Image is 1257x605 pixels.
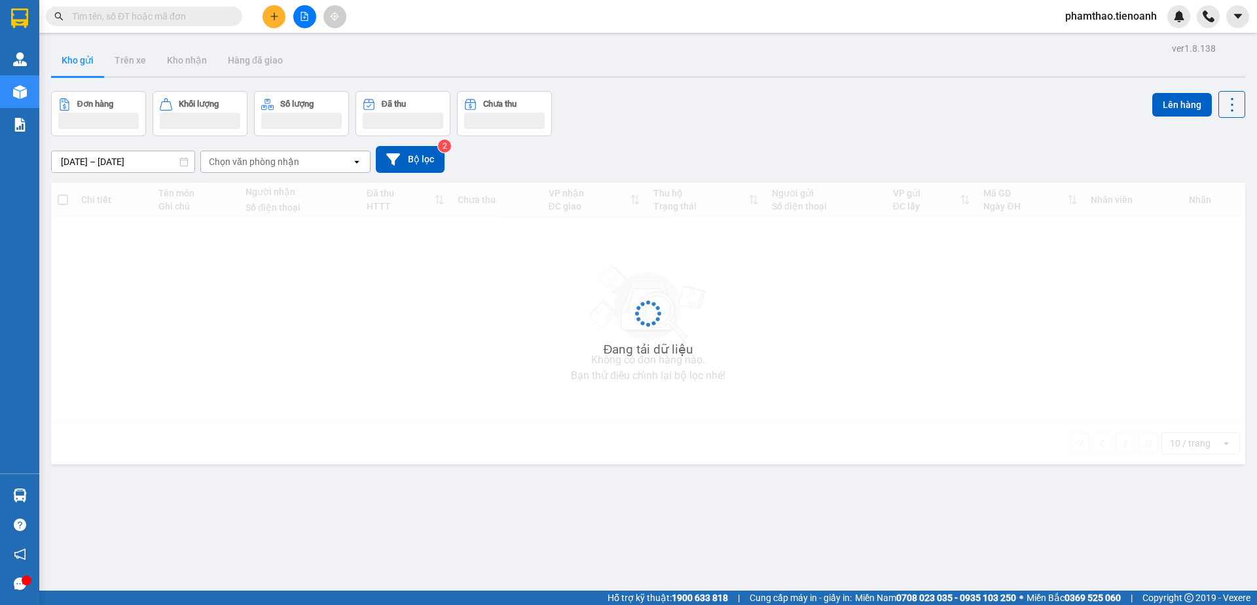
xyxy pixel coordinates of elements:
div: ver 1.8.138 [1172,41,1216,56]
img: warehouse-icon [13,85,27,99]
span: copyright [1184,593,1193,602]
span: | [1131,591,1133,605]
div: Đã thu [382,100,406,109]
sup: 2 [438,139,451,153]
strong: 1900 633 818 [672,593,728,603]
span: Hỗ trợ kỹ thuật: [608,591,728,605]
img: phone-icon [1203,10,1214,22]
img: solution-icon [13,118,27,132]
span: Miền Nam [855,591,1016,605]
button: plus [263,5,285,28]
span: search [54,12,64,21]
img: icon-new-feature [1173,10,1185,22]
span: caret-down [1232,10,1244,22]
span: message [14,577,26,590]
span: plus [270,12,279,21]
img: warehouse-icon [13,52,27,66]
span: Miền Bắc [1027,591,1121,605]
button: Đã thu [355,91,450,136]
button: Số lượng [254,91,349,136]
button: Hàng đã giao [217,45,293,76]
input: Select a date range. [52,151,194,172]
button: Bộ lọc [376,146,445,173]
span: | [738,591,740,605]
span: notification [14,548,26,560]
span: aim [330,12,339,21]
button: Khối lượng [153,91,247,136]
button: file-add [293,5,316,28]
button: Kho gửi [51,45,104,76]
svg: open [352,156,362,167]
button: caret-down [1226,5,1249,28]
span: phamthao.tienoanh [1055,8,1167,24]
button: Lên hàng [1152,93,1212,117]
button: Trên xe [104,45,156,76]
span: question-circle [14,519,26,531]
span: ⚪️ [1019,595,1023,600]
div: Đơn hàng [77,100,113,109]
strong: 0369 525 060 [1065,593,1121,603]
button: Đơn hàng [51,91,146,136]
strong: 0708 023 035 - 0935 103 250 [896,593,1016,603]
button: Kho nhận [156,45,217,76]
span: file-add [300,12,309,21]
img: logo-vxr [11,9,28,28]
input: Tìm tên, số ĐT hoặc mã đơn [72,9,227,24]
span: Cung cấp máy in - giấy in: [750,591,852,605]
div: Khối lượng [179,100,219,109]
button: aim [323,5,346,28]
div: Số lượng [280,100,314,109]
div: Chọn văn phòng nhận [209,155,299,168]
img: warehouse-icon [13,488,27,502]
div: Đang tải dữ liệu [604,340,693,359]
button: Chưa thu [457,91,552,136]
div: Chưa thu [483,100,517,109]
